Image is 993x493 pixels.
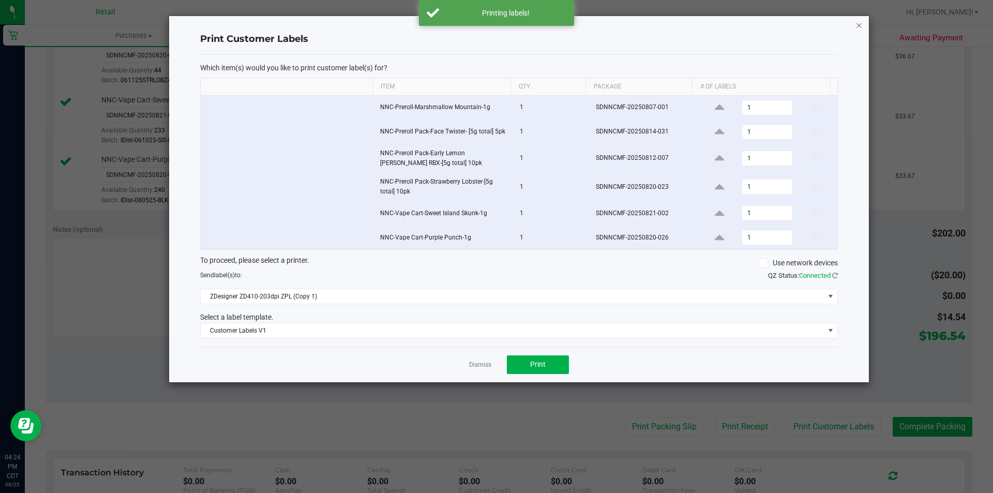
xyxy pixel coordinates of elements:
[759,258,838,268] label: Use network devices
[768,272,838,279] span: QZ Status:
[200,63,838,72] p: Which item(s) would you like to print customer label(s) for?
[374,96,514,120] td: NNC-Preroll-Marshmallow Mountain-1g
[10,410,41,441] iframe: Resource center
[514,173,590,201] td: 1
[799,272,831,279] span: Connected
[374,120,514,144] td: NNC-Preroll Pack-Face Twister- [5g total] 5pk
[514,226,590,249] td: 1
[374,201,514,226] td: NNC-Vape Cart-Sweet Island Skunk-1g
[514,120,590,144] td: 1
[514,144,590,173] td: 1
[590,201,698,226] td: SDNNCMF-20250821-002
[585,78,692,96] th: Package
[200,272,242,279] span: Send to:
[372,78,510,96] th: Item
[214,272,235,279] span: label(s)
[469,361,491,369] a: Dismiss
[590,173,698,201] td: SDNNCMF-20250820-023
[590,226,698,249] td: SDNNCMF-20250820-026
[201,289,824,304] span: ZDesigner ZD410-203dpi ZPL (Copy 1)
[201,323,824,338] span: Customer Labels V1
[374,226,514,249] td: NNC-Vape Cart-Purple Punch-1g
[374,173,514,201] td: NNC-Preroll Pack-Strawberry Lobster-[5g total] 10pk
[374,144,514,173] td: NNC-Preroll Pack-Early Lemon [PERSON_NAME] RBX-[5g total] 10pk
[445,8,566,18] div: Printing labels!
[590,96,698,120] td: SDNNCMF-20250807-001
[530,360,546,368] span: Print
[514,96,590,120] td: 1
[514,201,590,226] td: 1
[590,120,698,144] td: SDNNCMF-20250814-031
[200,33,838,46] h4: Print Customer Labels
[590,144,698,173] td: SDNNCMF-20250812-007
[192,255,846,271] div: To proceed, please select a printer.
[510,78,585,96] th: Qty
[692,78,830,96] th: # of labels
[507,355,569,374] button: Print
[192,312,846,323] div: Select a label template.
